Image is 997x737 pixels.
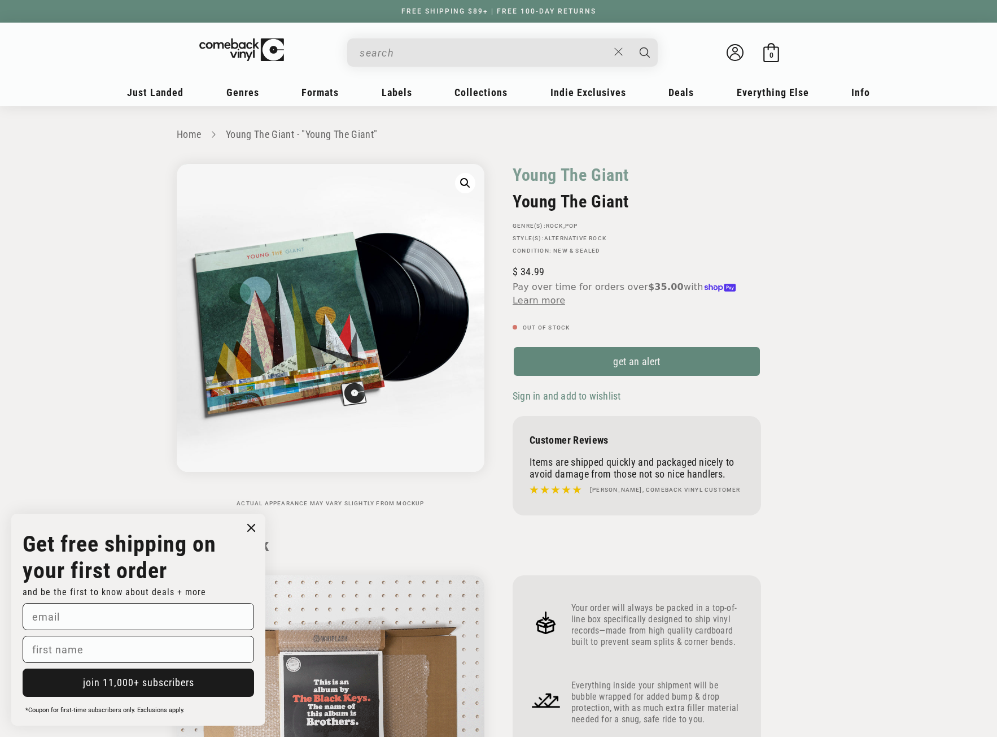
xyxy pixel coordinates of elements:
[571,680,744,725] p: Everything inside your shipment will be bubble wrapped for added bump & drop protection, with as ...
[347,38,658,67] div: Search
[513,390,620,402] span: Sign in and add to wishlist
[513,192,761,211] h2: Young The Giant
[530,434,744,446] p: Customer Reviews
[360,41,609,64] input: When autocomplete results are available use up and down arrows to review and enter to select
[530,483,581,497] img: star5.svg
[530,606,562,639] img: Frame_4.png
[530,456,744,480] p: Items are shipped quickly and packaged nicely to avoid damage from those not so nice handlers.
[23,636,254,663] input: first name
[565,223,578,229] a: Pop
[513,389,624,402] button: Sign in and add to wishlist
[23,531,216,584] strong: Get free shipping on your first order
[513,223,761,229] p: GENRE(S): ,
[737,86,809,98] span: Everything Else
[23,587,206,597] span: and be the first to know about deals + more
[571,602,744,648] p: Your order will always be packed in a top-of-line box specifically designed to ship vinyl records...
[544,235,606,241] a: Alternative Rock
[530,684,562,717] img: Frame_4_1.png
[513,164,629,186] a: Young The Giant
[513,266,544,278] span: 34.99
[454,86,508,98] span: Collections
[127,86,183,98] span: Just Landed
[226,128,378,140] a: Young The Giant - "Young The Giant"
[177,535,820,556] h2: How We Pack
[25,706,185,714] span: *Coupon for first-time subscribers only. Exclusions apply.
[513,266,518,278] span: $
[23,669,254,697] button: join 11,000+ subscribers
[513,324,761,331] p: Out of stock
[177,128,201,140] a: Home
[513,346,761,377] a: get an alert
[390,7,607,15] a: FREE SHIPPING $89+ | FREE 100-DAY RETURNS
[301,86,339,98] span: Formats
[546,223,563,229] a: Rock
[513,235,761,242] p: STYLE(S):
[513,248,761,254] p: Condition: New & Sealed
[851,86,870,98] span: Info
[631,38,659,67] button: Search
[590,485,741,495] h4: [PERSON_NAME], Comeback Vinyl customer
[226,86,259,98] span: Genres
[609,40,629,64] button: Close
[243,519,260,536] button: Close dialog
[769,51,773,59] span: 0
[177,164,484,507] media-gallery: Gallery Viewer
[177,127,820,143] nav: breadcrumbs
[23,603,254,630] input: email
[550,86,626,98] span: Indie Exclusives
[177,500,484,507] p: Actual appearance may vary slightly from mockup
[382,86,412,98] span: Labels
[668,86,694,98] span: Deals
